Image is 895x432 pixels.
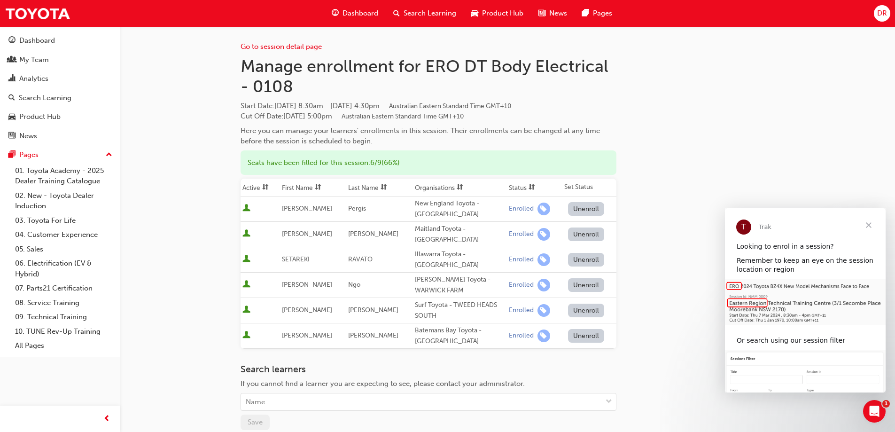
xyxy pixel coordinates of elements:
span: [PERSON_NAME] [282,204,332,212]
a: 10. TUNE Rev-Up Training [11,324,116,339]
div: Batemans Bay Toyota - [GEOGRAPHIC_DATA] [415,325,505,346]
button: Unenroll [568,278,605,292]
span: Ngo [348,281,360,289]
a: search-iconSearch Learning [386,4,464,23]
span: search-icon [8,94,15,102]
button: DR [874,5,890,22]
span: sorting-icon [529,184,535,192]
span: SETAREKI [282,255,310,263]
a: news-iconNews [531,4,575,23]
div: Product Hub [19,111,61,122]
span: prev-icon [103,413,110,425]
span: learningRecordVerb_ENROLL-icon [537,279,550,291]
span: [PERSON_NAME] [282,281,332,289]
a: All Pages [11,338,116,353]
h1: Manage enrollment for ERO DT Body Electrical - 0108 [241,56,616,97]
div: New England Toyota - [GEOGRAPHIC_DATA] [415,198,505,220]
a: My Team [4,51,116,69]
span: User is active [242,306,250,315]
span: learningRecordVerb_ENROLL-icon [537,203,550,215]
span: RAVATO [348,255,373,263]
th: Toggle SortBy [507,179,562,196]
span: learningRecordVerb_ENROLL-icon [537,228,550,241]
span: sorting-icon [315,184,321,192]
span: Cut Off Date : [DATE] 5:00pm [241,112,464,120]
span: [PERSON_NAME] [282,306,332,314]
iframe: Intercom live chat message [725,208,886,393]
span: guage-icon [8,37,16,45]
span: [DATE] 8:30am - [DATE] 4:30pm [274,102,511,110]
th: Toggle SortBy [241,179,280,196]
a: News [4,127,116,145]
span: Save [248,418,263,426]
button: Unenroll [568,304,605,317]
a: 06. Electrification (EV & Hybrid) [11,256,116,281]
a: 02. New - Toyota Dealer Induction [11,189,116,213]
div: Enrolled [509,255,534,264]
div: Surf Toyota - TWEED HEADS SOUTH [415,300,505,321]
button: Pages [4,146,116,164]
a: 08. Service Training [11,296,116,310]
span: [PERSON_NAME] [282,331,332,339]
a: Dashboard [4,32,116,49]
div: Enrolled [509,204,534,213]
div: Enrolled [509,230,534,239]
div: Pages [19,149,39,160]
span: sorting-icon [262,184,269,192]
a: Go to session detail page [241,42,322,51]
button: Unenroll [568,329,605,343]
a: Product Hub [4,108,116,126]
div: Maitland Toyota - [GEOGRAPHIC_DATA] [415,224,505,245]
div: Enrolled [509,281,534,290]
span: If you cannot find a learner you are expecting to see, please contact your administrator. [241,379,525,388]
span: guage-icon [332,8,339,19]
span: Pergis [348,204,366,212]
span: Dashboard [342,8,378,19]
span: Pages [593,8,612,19]
span: Start Date : [241,101,616,111]
button: DashboardMy TeamAnalyticsSearch LearningProduct HubNews [4,30,116,146]
div: Seats have been filled for this session : 6 / 9 ( 66% ) [241,150,616,175]
a: 09. Technical Training [11,310,116,324]
span: News [549,8,567,19]
a: 01. Toyota Academy - 2025 Dealer Training Catalogue [11,164,116,189]
div: Name [246,397,265,408]
button: Unenroll [568,202,605,216]
img: Trak [5,3,70,24]
a: guage-iconDashboard [324,4,386,23]
h3: Search learners [241,364,616,375]
a: 05. Sales [11,242,116,257]
button: Save [241,415,270,430]
span: search-icon [393,8,400,19]
a: car-iconProduct Hub [464,4,531,23]
div: Dashboard [19,35,55,46]
div: Illawarra Toyota - [GEOGRAPHIC_DATA] [415,249,505,270]
div: Here you can manage your learners' enrollments in this session. Their enrollments can be changed ... [241,126,616,147]
span: Product Hub [482,8,523,19]
a: 03. Toyota For Life [11,213,116,228]
span: car-icon [8,113,16,121]
div: Enrolled [509,306,534,315]
span: chart-icon [8,75,16,83]
th: Toggle SortBy [413,179,507,196]
a: 07. Parts21 Certification [11,281,116,296]
span: User is active [242,331,250,340]
div: Search Learning [19,93,71,103]
div: Enrolled [509,331,534,340]
span: [PERSON_NAME] [348,331,398,339]
span: Search Learning [404,8,456,19]
a: pages-iconPages [575,4,620,23]
span: up-icon [106,149,112,161]
iframe: Intercom live chat [863,400,886,423]
span: sorting-icon [457,184,463,192]
button: Unenroll [568,253,605,267]
span: [PERSON_NAME] [348,230,398,238]
div: My Team [19,55,49,65]
th: Set Status [562,179,616,196]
